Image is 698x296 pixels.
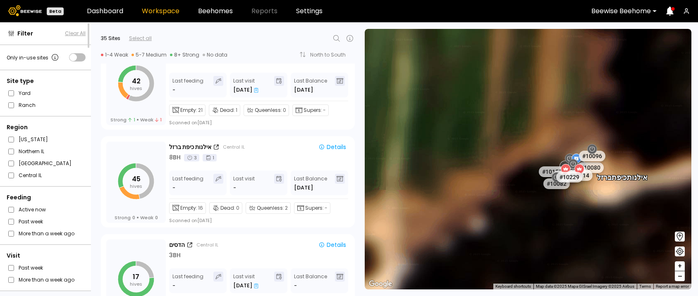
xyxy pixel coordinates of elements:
span: – [678,271,682,282]
div: Central IL [196,242,218,248]
label: Past week [19,217,43,226]
div: 1 [203,154,217,161]
div: 3 BH [169,251,181,260]
div: Supers: [292,104,329,116]
button: Details [315,240,349,249]
div: [DATE] [233,86,258,94]
span: - [325,204,327,212]
span: Filter [17,29,33,38]
div: Visit [7,251,86,260]
div: אילנות כיפת ברזל [169,143,211,152]
div: - [172,282,176,290]
span: 0 [236,204,239,212]
tspan: 17 [133,272,139,282]
tspan: hives [130,85,142,92]
img: Beewise logo [8,5,42,16]
div: Last visit [233,76,258,94]
a: Dashboard [87,8,123,14]
div: 35 Sites [101,35,120,42]
div: Queenless: [244,104,289,116]
div: Empty: [169,104,206,116]
a: Workspace [142,8,179,14]
label: [GEOGRAPHIC_DATA] [19,159,72,168]
label: Northern IL [19,147,44,156]
label: Active now [19,205,46,214]
div: Region [7,123,86,132]
div: Site type [7,77,86,85]
tspan: 45 [132,174,141,184]
tspan: hives [130,183,142,189]
div: Details [318,143,346,151]
span: 1 [155,117,162,123]
div: - [233,184,236,192]
div: Feeding [7,193,86,202]
label: Yard [19,89,31,97]
div: Beta [47,7,64,15]
div: # 10159 [539,166,565,177]
div: # 10080 [577,162,604,173]
div: # 10229 [556,172,583,182]
span: [DATE] [294,184,313,192]
div: - [172,184,176,192]
div: Strong Weak [115,215,158,220]
div: Only in-use sites [7,52,60,62]
div: Dead: [209,202,242,214]
div: Central IL [223,144,245,150]
a: Open this area in Google Maps (opens a new window) [367,279,394,289]
span: Map data ©2025 Mapa GISrael Imagery ©2025 Airbus [536,284,634,289]
div: 8+ Strong [170,52,199,58]
div: Dead: [209,104,240,116]
div: 3 [184,154,199,161]
div: Queenless: [246,202,291,214]
div: 1-4 Weak [101,52,128,58]
span: 0 [155,215,158,220]
div: Scanned on [DATE] [169,119,212,126]
div: Last Balance [294,76,327,94]
div: Strong Weak [110,117,162,123]
div: Last Balance [294,174,327,192]
button: – [675,271,685,281]
a: Settings [296,8,323,14]
div: - [172,86,176,94]
div: 8 BH [169,153,181,162]
div: Empty: [169,202,206,214]
div: Last visit [233,174,255,192]
div: No data [203,52,227,58]
div: Details [318,241,346,249]
div: Last feeding [172,272,203,290]
div: Last visit [233,272,258,290]
span: 1 [236,107,237,114]
a: Report a map error [656,284,689,289]
span: 1 [128,117,135,123]
span: 0 [283,107,286,114]
tspan: hives [130,281,142,287]
div: # 10096 [579,150,605,161]
span: 21 [198,107,203,114]
div: North to South [310,52,351,57]
div: אילנות כיפת ברזל [597,164,648,181]
span: 0 [132,215,135,220]
div: Last feeding [172,174,203,192]
a: Terms (opens in new tab) [639,284,651,289]
span: [DATE] [294,86,313,94]
label: Ranch [19,101,36,109]
button: Keyboard shortcuts [495,284,531,289]
div: Supers: [294,202,330,214]
label: More than a week ago [19,275,74,284]
span: - [294,282,297,290]
label: [US_STATE] [19,135,48,144]
div: Scanned on [DATE] [169,217,212,224]
div: Last feeding [172,76,203,94]
img: Google [367,279,394,289]
span: + [677,261,682,271]
div: Last Balance [294,272,327,290]
span: 2 [285,204,288,212]
div: Select all [129,35,152,42]
button: Clear All [65,30,86,37]
div: הדסים [169,241,185,249]
label: More than a week ago [19,229,74,238]
span: Reports [251,8,277,14]
span: 16 [198,204,203,212]
a: Beehomes [198,8,233,14]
